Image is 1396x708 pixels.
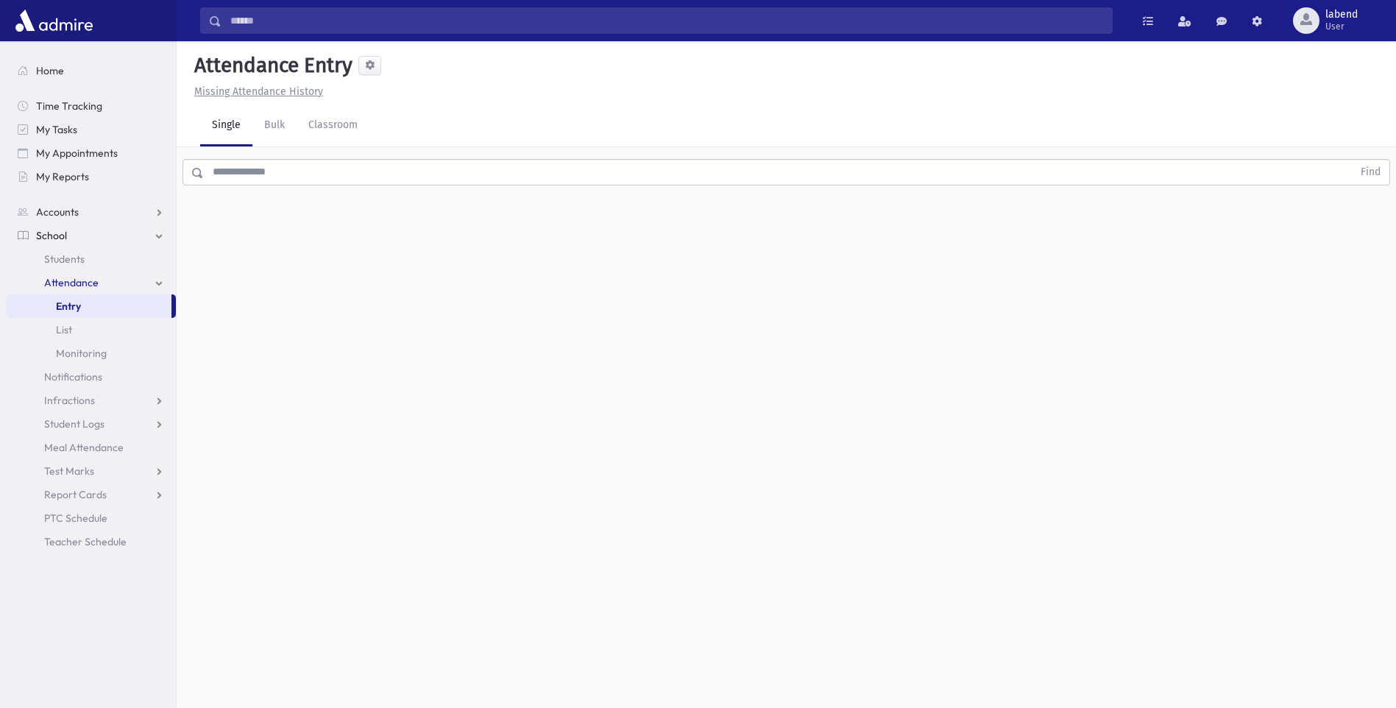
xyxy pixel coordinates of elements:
span: PTC Schedule [44,511,107,525]
a: Entry [6,294,171,318]
img: AdmirePro [12,6,96,35]
span: Accounts [36,205,79,219]
input: Search [222,7,1112,34]
span: Teacher Schedule [44,535,127,548]
a: Time Tracking [6,94,176,118]
span: School [36,229,67,242]
a: Single [200,105,252,146]
span: Home [36,64,64,77]
a: Report Cards [6,483,176,506]
a: Missing Attendance History [188,85,323,98]
a: My Reports [6,165,176,188]
span: My Tasks [36,123,77,136]
span: Time Tracking [36,99,102,113]
span: Students [44,252,85,266]
a: My Appointments [6,141,176,165]
span: List [56,323,72,336]
a: Attendance [6,271,176,294]
a: School [6,224,176,247]
a: Accounts [6,200,176,224]
span: Entry [56,300,81,313]
span: Monitoring [56,347,107,360]
a: Bulk [252,105,297,146]
span: Attendance [44,276,99,289]
button: Find [1352,160,1389,185]
a: Test Marks [6,459,176,483]
u: Missing Attendance History [194,85,323,98]
a: Student Logs [6,412,176,436]
a: Infractions [6,389,176,412]
span: Infractions [44,394,95,407]
span: My Reports [36,170,89,183]
span: Notifications [44,370,102,383]
span: Test Marks [44,464,94,478]
span: My Appointments [36,146,118,160]
a: My Tasks [6,118,176,141]
a: Notifications [6,365,176,389]
span: Meal Attendance [44,441,124,454]
span: Student Logs [44,417,104,431]
a: Teacher Schedule [6,530,176,553]
a: Monitoring [6,341,176,365]
span: User [1325,21,1358,32]
a: Home [6,59,176,82]
a: List [6,318,176,341]
a: Meal Attendance [6,436,176,459]
h5: Attendance Entry [188,53,352,78]
a: Students [6,247,176,271]
a: PTC Schedule [6,506,176,530]
span: Report Cards [44,488,107,501]
a: Classroom [297,105,369,146]
span: labend [1325,9,1358,21]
